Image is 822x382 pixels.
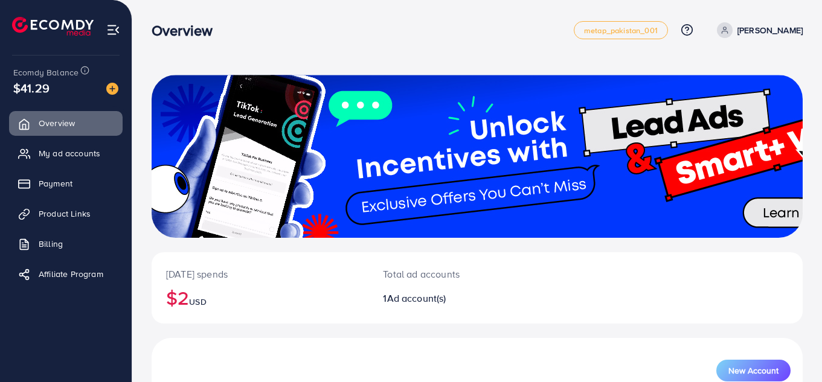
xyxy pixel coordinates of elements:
[106,23,120,37] img: menu
[152,22,222,39] h3: Overview
[39,147,100,159] span: My ad accounts
[737,23,803,37] p: [PERSON_NAME]
[9,171,123,196] a: Payment
[39,238,63,250] span: Billing
[383,293,517,304] h2: 1
[39,268,103,280] span: Affiliate Program
[39,117,75,129] span: Overview
[383,267,517,281] p: Total ad accounts
[9,262,123,286] a: Affiliate Program
[39,208,91,220] span: Product Links
[189,296,206,308] span: USD
[106,83,118,95] img: image
[9,232,123,256] a: Billing
[574,21,668,39] a: metap_pakistan_001
[584,27,658,34] span: metap_pakistan_001
[728,366,779,375] span: New Account
[9,111,123,135] a: Overview
[12,17,94,36] img: logo
[166,267,354,281] p: [DATE] spends
[9,202,123,226] a: Product Links
[166,286,354,309] h2: $2
[712,22,803,38] a: [PERSON_NAME]
[716,360,791,381] button: New Account
[39,177,72,189] span: Payment
[13,66,79,78] span: Ecomdy Balance
[13,79,50,97] span: $41.29
[387,291,446,305] span: Ad account(s)
[9,141,123,165] a: My ad accounts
